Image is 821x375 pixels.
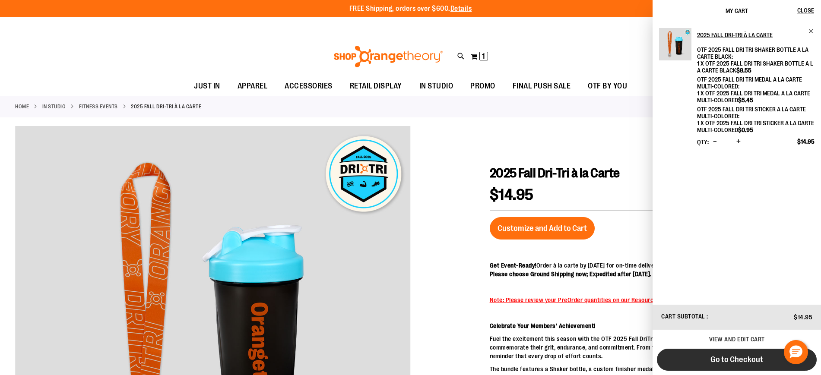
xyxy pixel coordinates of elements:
[697,28,815,42] a: 2025 Fall Dri-Tri à la Carte
[185,76,229,96] a: JUST IN
[513,76,571,96] span: FINAL PUSH SALE
[659,28,815,150] li: Product
[15,103,29,110] a: Home
[808,28,815,35] a: Remove item
[697,139,709,145] label: Qty
[411,76,462,96] a: IN STUDIO
[657,349,817,371] button: Go to Checkout
[797,138,815,145] span: $14.95
[697,76,812,90] dt: OTF 2025 Fall Dri Tri Medal A La Carte Multi-Colored
[697,106,812,120] dt: OTF 2025 Fall Dri Tri Sticker A La Carte Multi-Colored
[490,186,534,204] span: $14.95
[42,103,66,110] a: IN STUDIO
[697,120,814,133] span: 1 x OTF 2025 Fall Dri Tri Sticker A La Carte Multi-Colored
[734,138,743,146] button: Increase product quantity
[79,103,118,110] a: Fitness Events
[697,90,810,104] span: 1 x OTF 2025 Fall Dri Tri Medal A La Carte Multi-Colored
[349,4,472,14] p: FREE Shipping, orders over $600.
[659,28,691,66] a: 2025 Fall Dri-Tri à la Carte
[462,76,504,96] a: PROMO
[490,166,620,180] span: 2025 Fall Dri-Tri à la Carte
[341,76,411,96] a: RETAIL DISPLAY
[738,97,753,104] span: $5.45
[490,217,595,239] button: Customize and Add to Cart
[333,46,444,67] img: Shop Orangetheory
[536,262,661,269] span: Order à la carte by [DATE] for on-time delivery.
[661,313,705,320] span: Cart Subtotal
[229,76,276,96] a: APPAREL
[419,76,453,96] span: IN STUDIO
[490,262,536,269] span: Get Event-Ready!
[276,76,341,96] a: ACCESSORIES
[350,76,402,96] span: RETAIL DISPLAY
[579,76,636,96] a: OTF BY YOU
[726,7,748,14] span: My Cart
[490,271,652,277] span: Please choose Ground Shipping now; Expedited after [DATE].
[697,46,812,60] dt: OTF 2025 Fall Dri Tri Shaker Bottle A La Carte Black
[710,355,763,364] span: Go to Checkout
[588,76,627,96] span: OTF BY YOU
[490,296,801,303] span: Note: Please review your PreOrder quantities on our Resources page before placing any additional ...
[490,322,596,329] strong: Celebrate Your Members’ Achievement!
[194,76,220,96] span: JUST IN
[498,224,587,233] span: Customize and Add to Cart
[697,28,803,42] h2: 2025 Fall Dri-Tri à la Carte
[736,67,751,74] span: $8.55
[738,126,753,133] span: $0.95
[711,138,719,146] button: Decrease product quantity
[482,52,485,60] span: 1
[659,28,691,60] img: 2025 Fall Dri-Tri à la Carte
[784,340,808,364] button: Hello, have a question? Let’s chat.
[504,76,580,96] a: FINAL PUSH SALE
[697,60,813,74] span: 1 x OTF 2025 Fall Dri Tri Shaker Bottle A La Carte Black
[450,5,472,13] a: Details
[131,103,201,110] strong: 2025 Fall Dri-Tri à la Carte
[794,314,812,321] span: $14.95
[238,76,268,96] span: APPAREL
[470,76,495,96] span: PROMO
[797,7,814,14] span: Close
[285,76,333,96] span: ACCESSORIES
[490,334,806,360] p: Fuel the excitement this season with the OTF 2025 Fall DriTri Bundle — the perfect way for member...
[709,336,765,343] a: View and edit cart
